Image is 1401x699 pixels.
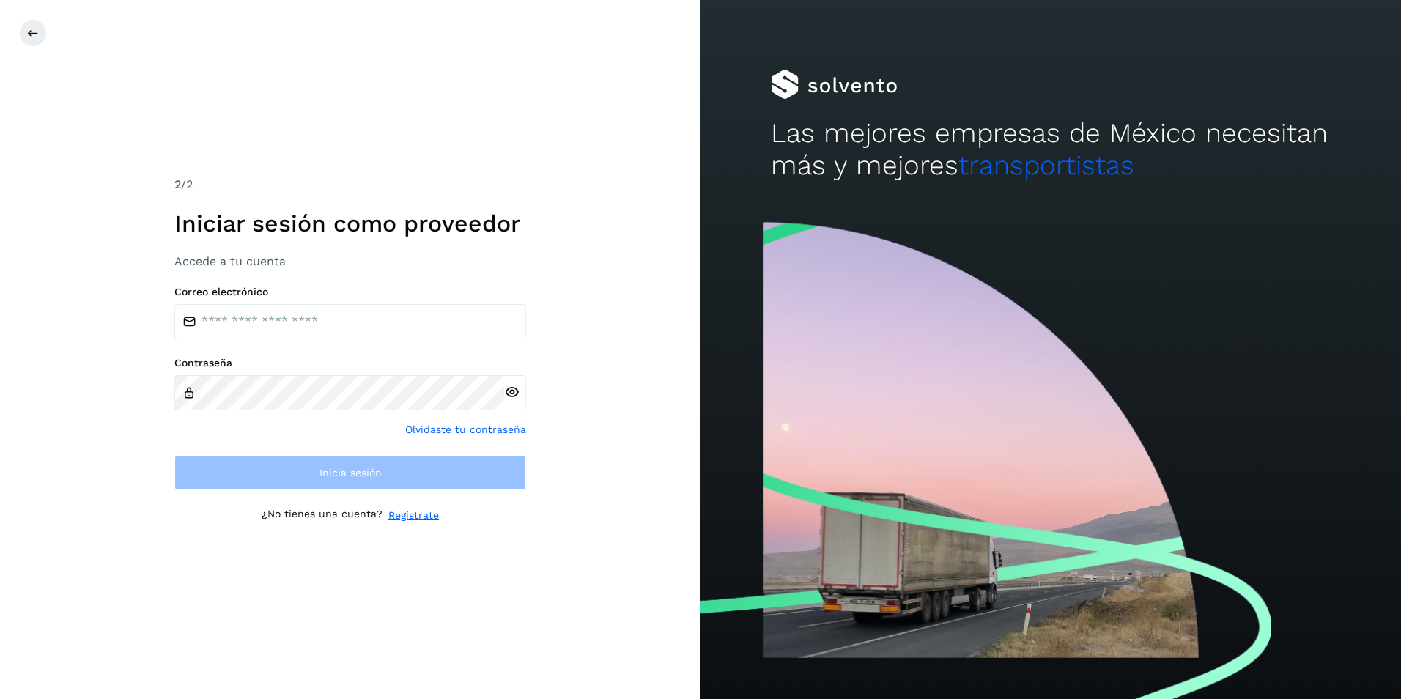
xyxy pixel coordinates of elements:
a: Regístrate [388,508,439,523]
span: transportistas [958,149,1134,181]
label: Contraseña [174,357,526,369]
span: Inicia sesión [319,467,382,478]
label: Correo electrónico [174,286,526,298]
h2: Las mejores empresas de México necesitan más y mejores [771,117,1331,182]
div: /2 [174,176,526,193]
span: 2 [174,177,181,191]
p: ¿No tienes una cuenta? [262,508,382,523]
a: Olvidaste tu contraseña [405,422,526,437]
h1: Iniciar sesión como proveedor [174,210,526,237]
button: Inicia sesión [174,455,526,490]
h3: Accede a tu cuenta [174,254,526,268]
